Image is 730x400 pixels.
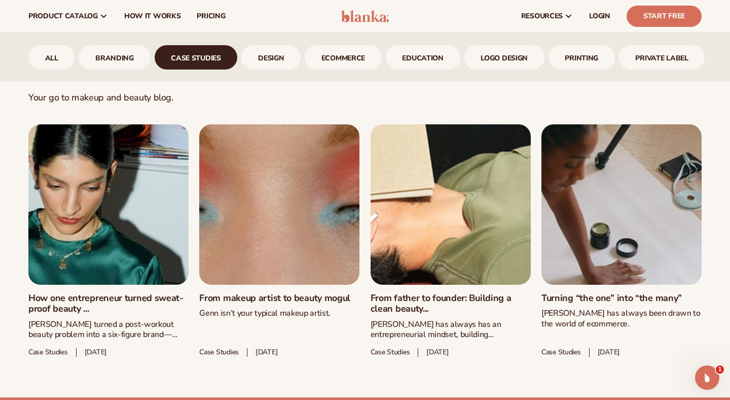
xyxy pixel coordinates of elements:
div: 2 / 9 [79,45,150,70]
a: Private Label [619,45,705,70]
span: pricing [197,12,225,20]
a: From father to founder: Building a clean beauty... [371,293,531,315]
span: How It Works [124,12,181,20]
span: 1 [716,365,724,374]
a: case studies [155,45,238,70]
p: Your go to makeup and beauty blog. [28,92,702,104]
img: logo [341,10,389,22]
span: Case studies [541,348,581,357]
a: Turning “the one” into “the many” [541,293,702,304]
div: 1 / 9 [28,45,75,70]
a: From makeup artist to beauty mogul [199,293,359,304]
a: logo design [464,45,544,70]
span: LOGIN [589,12,610,20]
span: Case studies [199,348,239,357]
div: 9 / 9 [619,45,705,70]
iframe: Intercom live chat [695,365,719,390]
div: 4 / 9 [241,45,301,70]
span: resources [521,12,563,20]
div: 8 / 9 [549,45,615,70]
a: ecommerce [305,45,382,70]
div: 3 / 9 [155,45,238,70]
div: 5 / 9 [305,45,382,70]
div: 6 / 9 [386,45,460,70]
span: product catalog [28,12,98,20]
a: Start Free [627,6,702,27]
span: Case studies [28,348,68,357]
a: branding [79,45,150,70]
a: How one entrepreneur turned sweat-proof beauty ... [28,293,189,315]
h2: case studies [28,52,702,86]
span: Case studies [371,348,410,357]
a: All [28,45,75,70]
div: 7 / 9 [464,45,544,70]
a: design [241,45,301,70]
a: Education [386,45,460,70]
a: printing [549,45,615,70]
